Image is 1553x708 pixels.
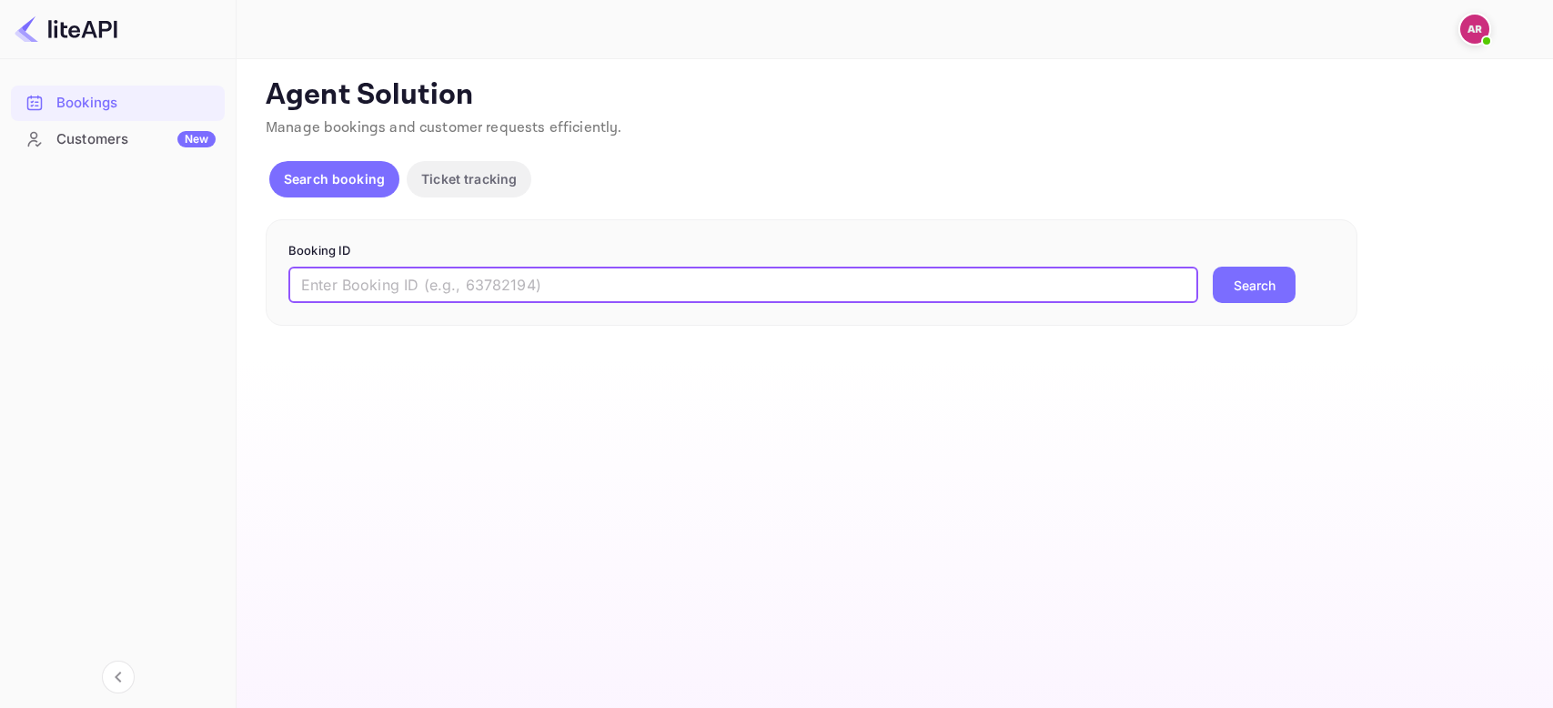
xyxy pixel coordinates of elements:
a: Bookings [11,86,225,119]
span: Manage bookings and customer requests efficiently. [266,118,622,137]
div: Customers [56,129,216,150]
p: Agent Solution [266,77,1520,114]
div: CustomersNew [11,122,225,157]
p: Search booking [284,169,385,188]
button: Search [1213,267,1296,303]
button: Collapse navigation [102,661,135,693]
p: Booking ID [288,242,1335,260]
div: Bookings [11,86,225,121]
a: CustomersNew [11,122,225,156]
img: LiteAPI logo [15,15,117,44]
img: amram rita [1460,15,1489,44]
p: Ticket tracking [421,169,517,188]
div: New [177,131,216,147]
div: Bookings [56,93,216,114]
input: Enter Booking ID (e.g., 63782194) [288,267,1198,303]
